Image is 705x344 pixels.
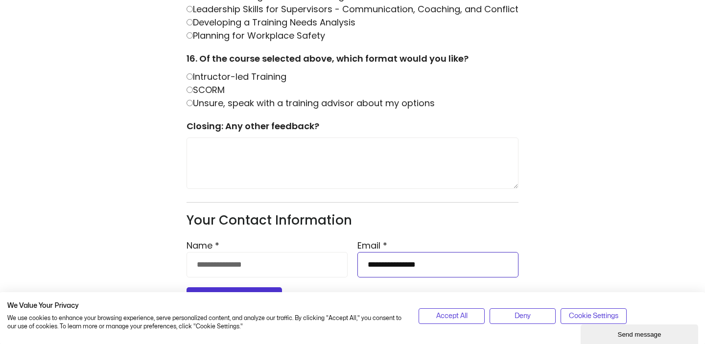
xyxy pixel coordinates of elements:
[187,19,193,25] input: Developing a Training Needs Analysis
[187,16,355,28] label: Developing a Training Needs Analysis
[187,212,518,229] h3: Your Contact Information
[187,252,348,277] input: Name *
[187,6,193,12] input: Leadership Skills for Supervisors - Communication, Coaching, and Conflict
[187,29,325,42] label: Planning for Workplace Safety
[515,311,531,321] span: Deny
[187,73,193,80] input: Intructor-led Training
[436,311,468,321] span: Accept All
[187,87,193,93] input: SCORM
[7,301,404,310] h2: We Value Your Privacy
[187,32,193,39] input: Planning for Workplace Safety
[187,70,286,83] label: Intructor-led Training
[581,322,700,344] iframe: chat widget
[419,308,485,324] button: Accept all cookies
[569,311,618,321] span: Cookie Settings
[187,84,225,96] label: SCORM
[357,252,518,277] input: Email *
[187,3,518,15] label: Leadership Skills for Supervisors - Communication, Coaching, and Conflict
[7,314,404,331] p: We use cookies to enhance your browsing experience, serve personalized content, and analyze our t...
[561,308,627,324] button: Adjust cookie preferences
[187,119,518,138] label: Closing: Any other feedback?
[187,100,193,106] input: Unsure, speak with a training advisor about my options
[187,239,348,277] label: Name *
[187,97,435,109] label: Unsure, speak with a training advisor about my options
[357,239,518,277] label: Email *
[187,52,518,70] label: 16. Of the course selected above, which format would you like?
[490,308,556,324] button: Deny all cookies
